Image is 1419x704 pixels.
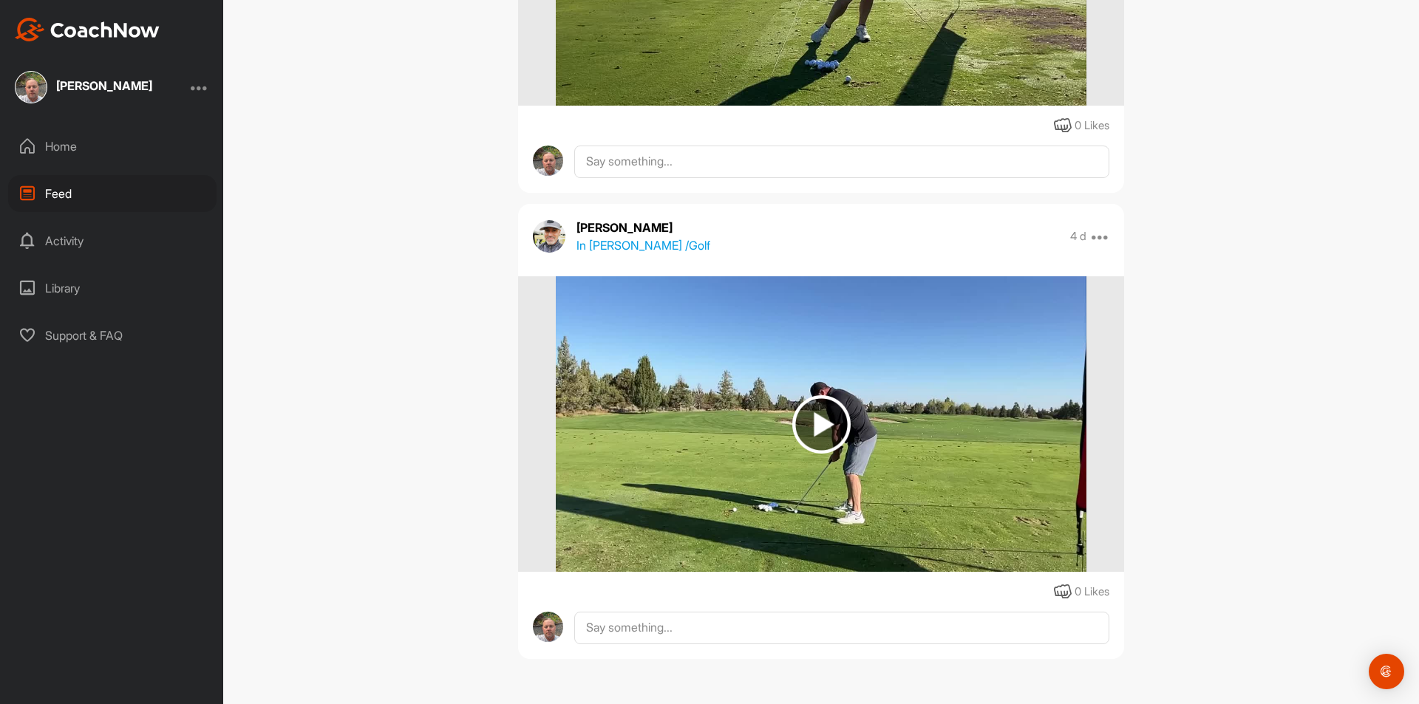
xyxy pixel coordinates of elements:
[8,175,217,212] div: Feed
[576,219,710,236] p: [PERSON_NAME]
[8,317,217,354] div: Support & FAQ
[792,395,851,454] img: play
[1369,654,1404,689] div: Open Intercom Messenger
[56,80,152,92] div: [PERSON_NAME]
[15,18,160,41] img: CoachNow
[8,270,217,307] div: Library
[533,220,565,253] img: avatar
[533,612,563,642] img: avatar
[556,276,1086,572] img: media
[8,128,217,165] div: Home
[1075,584,1109,601] div: 0 Likes
[576,236,710,254] p: In [PERSON_NAME] / Golf
[1070,229,1086,244] p: 4 d
[1075,117,1109,134] div: 0 Likes
[15,71,47,103] img: square_73ed50531186350d178d0fd6c53a3415.jpg
[533,146,563,176] img: avatar
[8,222,217,259] div: Activity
